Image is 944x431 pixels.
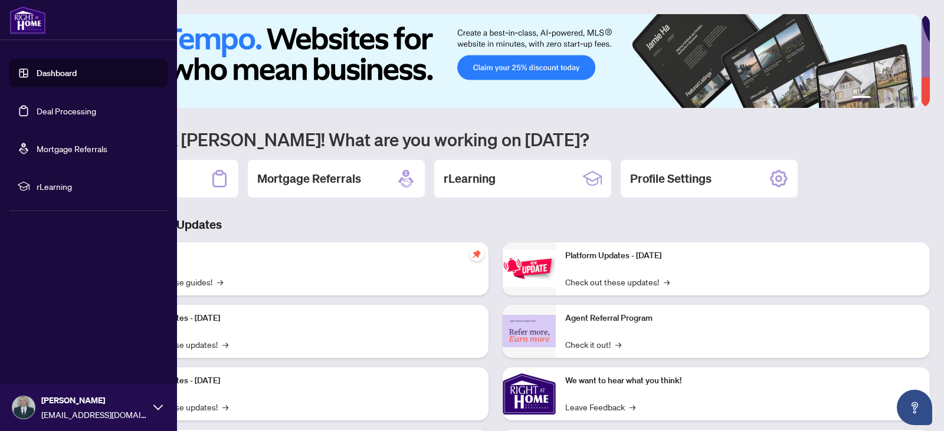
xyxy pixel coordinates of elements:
[444,170,496,187] h2: rLearning
[124,249,479,262] p: Self-Help
[41,408,147,421] span: [EMAIL_ADDRESS][DOMAIN_NAME]
[904,96,909,101] button: 5
[61,216,930,233] h3: Brokerage & Industry Updates
[222,338,228,351] span: →
[897,390,932,425] button: Open asap
[565,400,635,413] a: Leave Feedback→
[852,96,871,101] button: 1
[470,247,484,261] span: pushpin
[630,170,712,187] h2: Profile Settings
[876,96,880,101] button: 2
[124,312,479,325] p: Platform Updates - [DATE]
[257,170,361,187] h2: Mortgage Referrals
[913,96,918,101] button: 6
[37,143,107,154] a: Mortgage Referrals
[37,68,77,78] a: Dashboard
[37,180,159,193] span: rLearning
[615,338,621,351] span: →
[503,250,556,287] img: Platform Updates - June 23, 2025
[217,275,223,288] span: →
[12,396,35,419] img: Profile Icon
[565,275,670,288] a: Check out these updates!→
[41,394,147,407] span: [PERSON_NAME]
[565,312,920,325] p: Agent Referral Program
[664,275,670,288] span: →
[9,6,46,34] img: logo
[37,106,96,116] a: Deal Processing
[124,374,479,387] p: Platform Updates - [DATE]
[630,400,635,413] span: →
[565,374,920,387] p: We want to hear what you think!
[61,128,930,150] h1: Welcome back [PERSON_NAME]! What are you working on [DATE]?
[894,96,899,101] button: 4
[222,400,228,413] span: →
[61,14,921,108] img: Slide 0
[885,96,890,101] button: 3
[565,338,621,351] a: Check it out!→
[565,249,920,262] p: Platform Updates - [DATE]
[503,315,556,347] img: Agent Referral Program
[503,367,556,420] img: We want to hear what you think!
